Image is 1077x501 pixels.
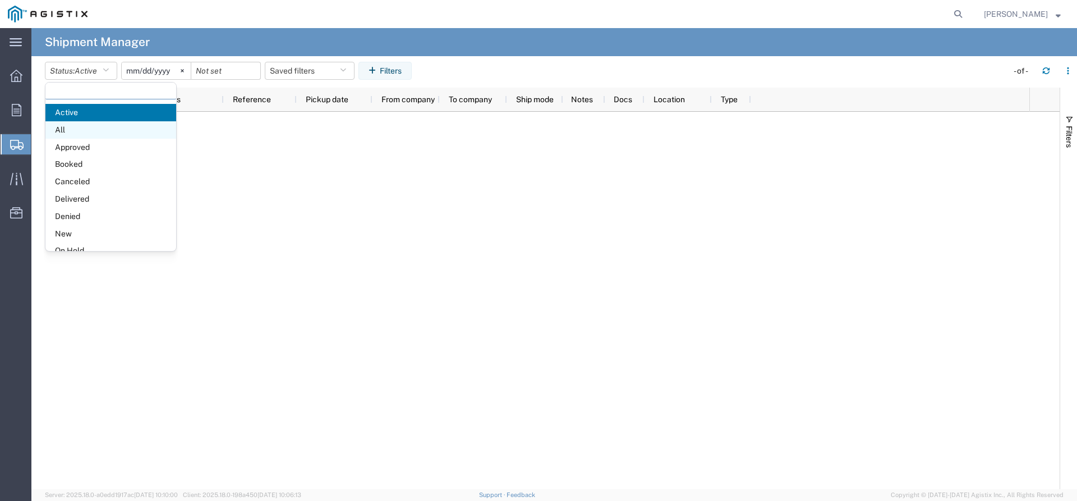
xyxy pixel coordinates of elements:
[45,62,117,80] button: Status:Active
[45,190,176,208] span: Delivered
[507,491,535,498] a: Feedback
[984,8,1048,20] span: Christy Paula Cruz
[45,491,178,498] span: Server: 2025.18.0-a0edd1917ac
[45,225,176,243] span: New
[45,104,176,121] span: Active
[45,121,176,139] span: All
[122,62,191,79] input: Not set
[614,95,632,104] span: Docs
[45,208,176,225] span: Denied
[45,173,176,190] span: Canceled
[653,95,685,104] span: Location
[183,491,301,498] span: Client: 2025.18.0-198a450
[75,66,97,75] span: Active
[45,156,176,173] span: Booked
[233,95,271,104] span: Reference
[479,491,507,498] a: Support
[516,95,554,104] span: Ship mode
[134,491,178,498] span: [DATE] 10:10:00
[191,62,260,79] input: Not set
[358,62,412,80] button: Filters
[449,95,492,104] span: To company
[45,242,176,259] span: On Hold
[1014,65,1033,77] div: - of -
[381,95,435,104] span: From company
[721,95,738,104] span: Type
[8,6,88,22] img: logo
[45,139,176,156] span: Approved
[983,7,1061,21] button: [PERSON_NAME]
[891,490,1064,500] span: Copyright © [DATE]-[DATE] Agistix Inc., All Rights Reserved
[45,28,150,56] h4: Shipment Manager
[257,491,301,498] span: [DATE] 10:06:13
[1065,126,1074,148] span: Filters
[306,95,348,104] span: Pickup date
[265,62,355,80] button: Saved filters
[571,95,593,104] span: Notes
